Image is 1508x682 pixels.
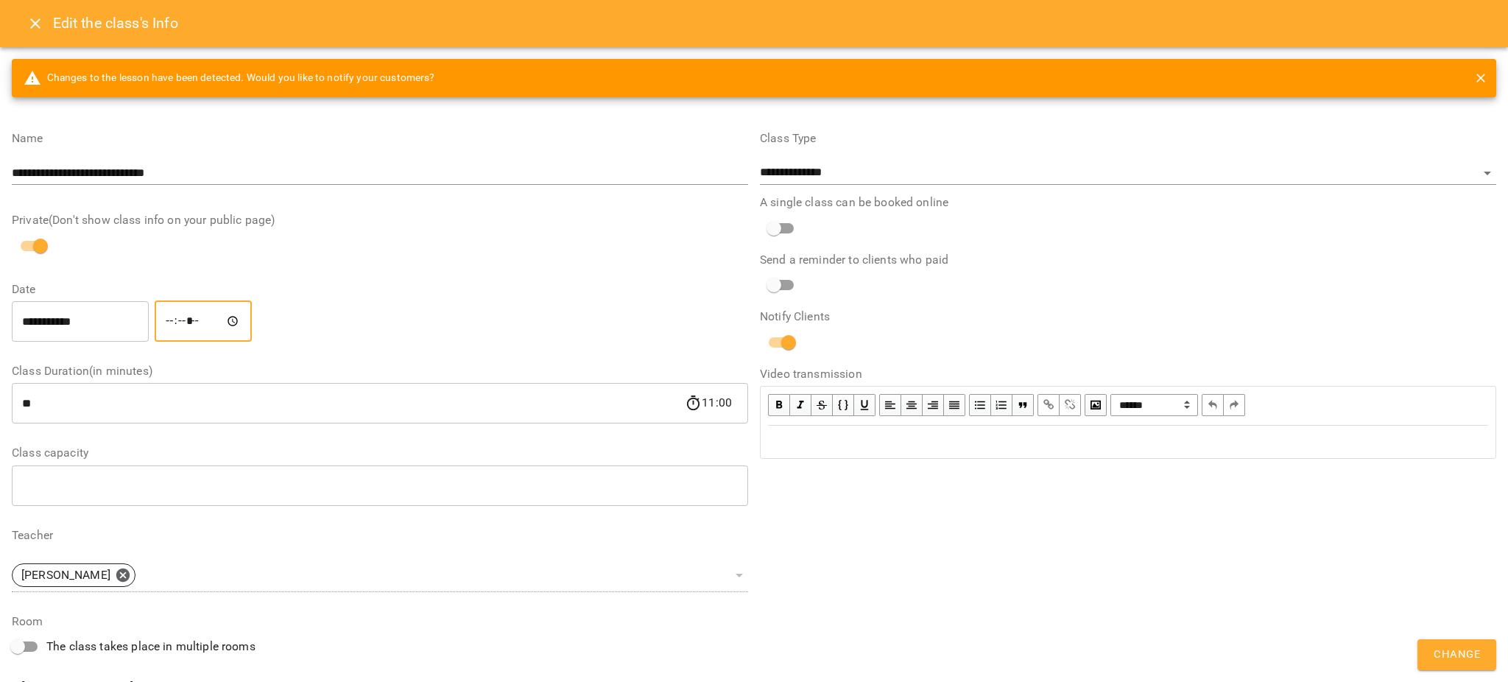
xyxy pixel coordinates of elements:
[1224,394,1245,416] button: Redo
[12,559,748,592] div: [PERSON_NAME]
[12,214,748,226] label: Private(Don't show class info on your public page)
[760,311,1496,323] label: Notify Clients
[790,394,811,416] button: Italic
[760,133,1496,144] label: Class Type
[991,394,1012,416] button: OL
[12,563,135,587] div: [PERSON_NAME]
[811,394,833,416] button: Strikethrough
[12,365,748,377] label: Class Duration(in minutes)
[12,530,748,541] label: Teacher
[760,254,1496,266] label: Send a reminder to clients who paid
[1037,394,1060,416] button: Link
[53,12,178,35] h6: Edit the class's Info
[1110,394,1198,416] select: Block type
[969,394,991,416] button: UL
[12,284,748,295] label: Date
[1110,394,1198,416] span: Normal
[944,394,965,416] button: Align Justify
[12,447,748,459] label: Class capacity
[923,394,944,416] button: Align Right
[1202,394,1224,416] button: Undo
[1085,394,1107,416] button: Image
[1434,645,1480,664] span: Change
[1012,394,1034,416] button: Blockquote
[760,197,1496,208] label: A single class can be booked online
[1417,639,1496,670] button: Change
[12,133,748,144] label: Name
[760,368,1496,380] label: Video transmission
[1060,394,1081,416] button: Remove Link
[1471,68,1490,88] button: close
[46,638,256,655] span: The class takes place in multiple rooms
[854,394,875,416] button: Underline
[24,69,435,87] span: Changes to the lesson have been detected. Would you like to notify your customers?
[12,616,748,627] label: Room
[901,394,923,416] button: Align Center
[18,6,53,41] button: Close
[879,394,901,416] button: Align Left
[21,566,110,584] p: [PERSON_NAME]
[761,426,1495,457] div: Edit text
[833,394,854,416] button: Monospace
[768,394,790,416] button: Bold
